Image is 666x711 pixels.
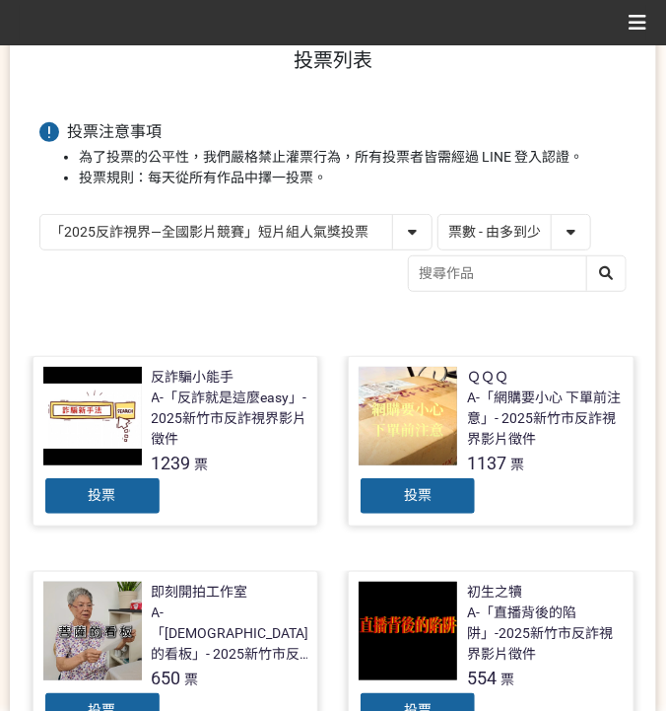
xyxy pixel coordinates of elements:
[89,487,116,503] span: 投票
[152,367,234,388] div: 反詐騙小能手
[404,487,432,503] span: 投票
[152,603,309,665] div: A-「[DEMOGRAPHIC_DATA]的看板」- 2025新竹市反詐視界影片徵件
[467,668,497,688] span: 554
[467,453,506,473] span: 1137
[467,603,624,665] div: A-「直播背後的陷阱」-2025新竹市反詐視界影片徵件
[510,457,524,472] span: 票
[152,453,191,473] span: 1239
[348,356,634,527] a: ＱＱＱA-「網購要小心 下單前注意」- 2025新竹市反詐視界影片徵件1137票投票
[33,356,319,527] a: 反詐騙小能手A-「反詐就是這麼easy」- 2025新竹市反詐視界影片徵件1239票投票
[467,367,508,388] div: ＱＱＱ
[185,672,199,687] span: 票
[152,388,308,450] div: A-「反詐就是這麼easy」- 2025新竹市反詐視界影片徵件
[67,122,162,141] span: 投票注意事項
[152,668,181,688] span: 650
[39,48,627,72] h1: 投票列表
[79,168,627,188] li: 投票規則：每天從所有作品中擇一投票。
[500,672,514,687] span: 票
[79,147,627,168] li: 為了投票的公平性，我們嚴格禁止灌票行為，所有投票者皆需經過 LINE 登入認證。
[467,388,624,450] div: A-「網購要小心 下單前注意」- 2025新竹市反詐視界影片徵件
[195,457,209,472] span: 票
[152,582,248,603] div: 即刻開拍工作室
[409,256,626,291] input: 搜尋作品
[467,582,522,603] div: 初生之犢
